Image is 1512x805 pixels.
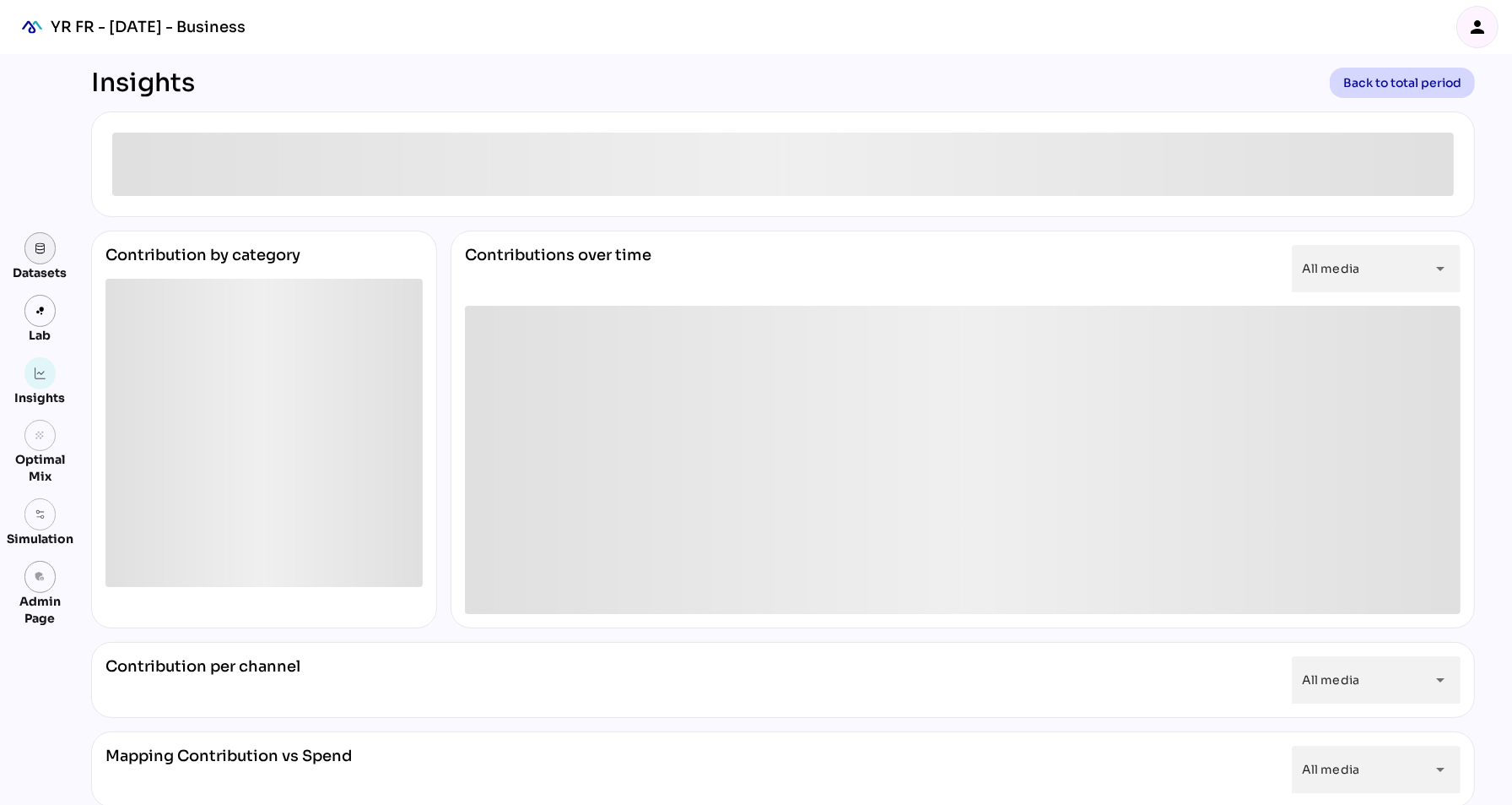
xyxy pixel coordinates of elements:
div: Contribution per channel [105,656,300,704]
i: grain [35,430,46,442]
img: graph.svg [35,367,46,379]
div: Mapping Contribution vs Spend [105,746,352,793]
div: Lab [22,327,59,344]
span: All media [1302,762,1359,777]
div: Admin Page [7,593,73,627]
div: Insights [91,68,195,98]
img: data.svg [35,242,46,254]
i: arrow_drop_down [1430,670,1450,690]
i: person [1467,17,1488,37]
button: Back to total period [1330,68,1475,98]
span: Back to total period [1343,73,1461,93]
div: Insights [15,389,66,406]
i: arrow_drop_down [1430,258,1450,279]
div: YR FR - [DATE] - Business [51,17,246,37]
div: mediaROI [13,8,51,46]
div: Optimal Mix [7,451,73,485]
span: All media [1302,261,1359,276]
i: arrow_drop_down [1430,759,1450,780]
span: All media [1302,672,1359,688]
div: Datasets [13,264,67,281]
img: settings.svg [35,509,46,520]
i: admin_panel_settings [35,571,46,583]
img: lab.svg [35,305,46,317]
div: Contribution by category [105,245,423,279]
div: Contributions over time [465,245,651,292]
div: Simulation [7,530,73,547]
